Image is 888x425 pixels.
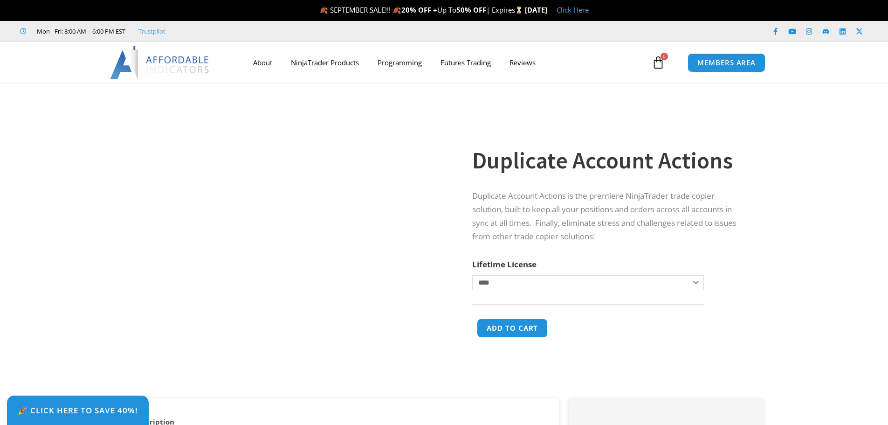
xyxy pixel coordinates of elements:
[244,52,649,73] nav: Menu
[18,406,138,414] span: 🎉 Click Here to save 40%!
[688,53,765,72] a: MEMBERS AREA
[525,5,547,14] strong: [DATE]
[661,53,668,60] span: 0
[456,5,486,14] strong: 50% OFF
[138,26,165,37] a: Trustpilot
[557,5,589,14] a: Click Here
[401,5,437,14] strong: 20% OFF +
[697,59,756,66] span: MEMBERS AREA
[638,49,679,76] a: 0
[34,26,125,37] span: Mon - Fri: 8:00 AM – 6:00 PM EST
[368,52,431,73] a: Programming
[7,396,149,425] a: 🎉 Click Here to save 40%!
[516,7,523,14] img: ⌛
[500,52,545,73] a: Reviews
[244,52,282,73] a: About
[282,52,368,73] a: NinjaTrader Products
[472,144,744,177] h1: Duplicate Account Actions
[472,259,537,270] label: Lifetime License
[110,46,210,79] img: LogoAI | Affordable Indicators – NinjaTrader
[431,52,500,73] a: Futures Trading
[477,319,548,338] button: Add to cart
[472,189,744,244] p: Duplicate Account Actions is the premiere NinjaTrader trade copier solution, built to keep all yo...
[319,5,525,14] span: 🍂 SEPTEMBER SALE!!! 🍂 Up To | Expires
